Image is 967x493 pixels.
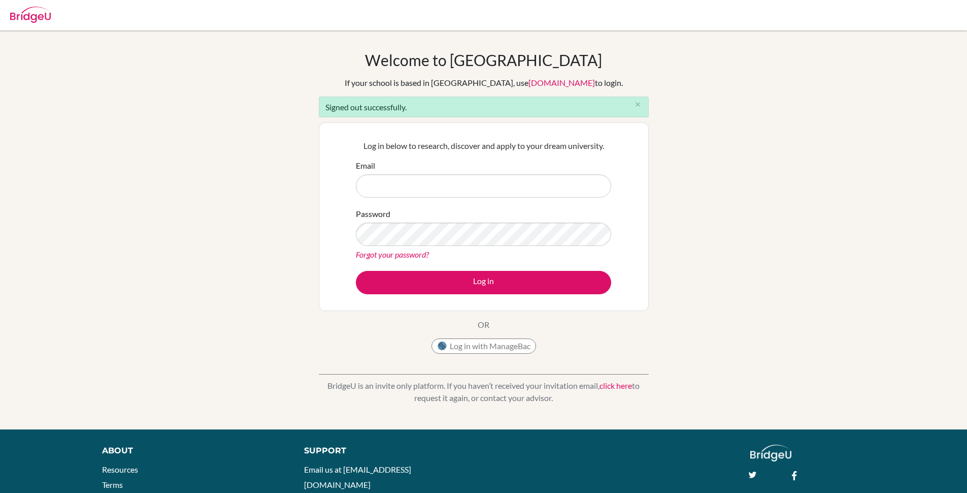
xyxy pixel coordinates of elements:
h1: Welcome to [GEOGRAPHIC_DATA] [365,51,602,69]
i: close [634,101,642,108]
a: Email us at [EMAIL_ADDRESS][DOMAIN_NAME] [304,465,411,489]
p: BridgeU is an invite only platform. If you haven’t received your invitation email, to request it ... [319,380,649,404]
div: Signed out successfully. [319,97,649,117]
a: click here [599,381,632,390]
div: About [102,445,281,457]
button: Close [628,97,648,112]
p: OR [478,319,489,331]
button: Log in [356,271,611,294]
button: Log in with ManageBac [431,338,536,354]
img: logo_white@2x-f4f0deed5e89b7ecb1c2cc34c3e3d731f90f0f143d5ea2071677605dd97b5244.png [750,445,791,461]
a: Terms [102,480,123,489]
label: Password [356,208,390,220]
p: Log in below to research, discover and apply to your dream university. [356,140,611,152]
label: Email [356,160,375,172]
a: [DOMAIN_NAME] [528,78,595,87]
a: Forgot your password? [356,250,429,259]
div: If your school is based in [GEOGRAPHIC_DATA], use to login. [345,77,623,89]
a: Resources [102,465,138,474]
div: Support [304,445,472,457]
img: Bridge-U [10,7,51,23]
